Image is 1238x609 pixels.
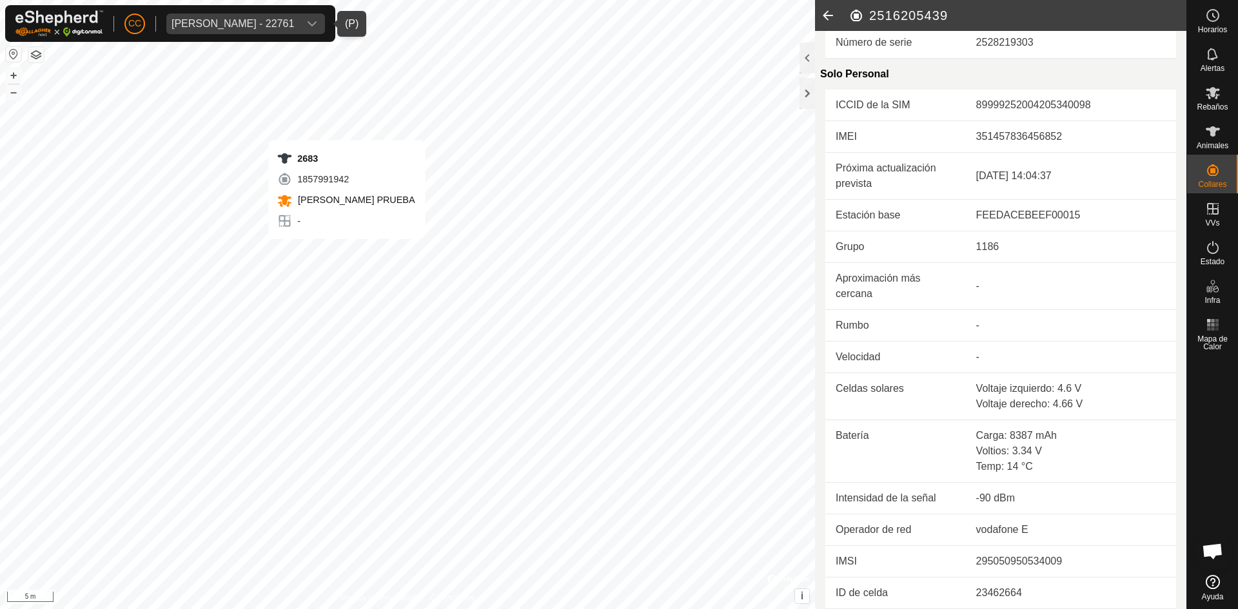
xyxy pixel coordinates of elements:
[1205,219,1219,227] span: VVs
[966,152,1176,199] td: [DATE] 14:04:37
[825,514,966,545] td: Operador de red
[277,151,415,166] div: 2683
[15,10,103,37] img: Logo Gallagher
[1187,570,1238,606] a: Ayuda
[966,90,1176,121] td: 89999252004205340098
[431,592,474,604] a: Contáctenos
[966,121,1176,152] td: 351457836456852
[1194,532,1232,570] div: Chat abierto
[825,262,966,309] td: Aproximación más cercana
[966,231,1176,262] td: 1186
[1201,64,1224,72] span: Alertas
[1197,142,1228,150] span: Animales
[1190,335,1235,351] span: Mapa de Calor
[6,84,21,100] button: –
[849,8,1186,23] h2: 2516205439
[1198,26,1227,34] span: Horarios
[976,443,1166,459] div: Voltios: 3.34 V
[6,68,21,83] button: +
[976,35,1166,50] div: 2528219303
[277,213,415,229] div: -
[825,152,966,199] td: Próxima actualización prevista
[825,309,966,341] td: Rumbo
[966,482,1176,514] td: -90 dBm
[825,199,966,231] td: Estación base
[825,482,966,514] td: Intensidad de la señal
[966,262,1176,309] td: -
[1201,258,1224,266] span: Estado
[341,592,415,604] a: Política de Privacidad
[825,90,966,121] td: ICCID de la SIM
[966,341,1176,372] td: -
[6,46,21,62] button: Restablecer Mapa
[825,26,966,58] td: Número de serie
[172,19,294,29] div: [PERSON_NAME] - 22761
[825,577,966,608] td: ID de celda
[795,589,809,603] button: i
[976,396,1166,412] div: Voltaje derecho: 4.66 V
[1198,180,1226,188] span: Collares
[966,545,1176,577] td: 295050950534009
[976,459,1166,474] div: Temp: 14 °C
[1197,103,1228,111] span: Rebaños
[1202,593,1224,601] span: Ayuda
[825,420,966,482] td: Batería
[28,47,44,63] button: Capas del Mapa
[166,14,299,34] span: Anca Sanda Bercian - 22761
[825,341,966,372] td: Velocidad
[966,309,1176,341] td: -
[966,514,1176,545] td: vodafone E
[1204,296,1220,304] span: Infra
[825,231,966,262] td: Grupo
[277,171,415,187] div: 1857991942
[801,590,803,601] span: i
[128,17,141,30] span: CC
[825,121,966,152] td: IMEI
[976,428,1166,443] div: Carga: 8387 mAh
[825,372,966,420] td: Celdas solares
[295,195,415,205] span: [PERSON_NAME] PRUEBA
[966,199,1176,231] td: FEEDACEBEEF00015
[825,545,966,577] td: IMSI
[976,381,1166,396] div: Voltaje izquierdo: 4.6 V
[966,577,1176,608] td: 23462664
[820,59,1176,90] div: Solo Personal
[299,14,325,34] div: dropdown trigger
